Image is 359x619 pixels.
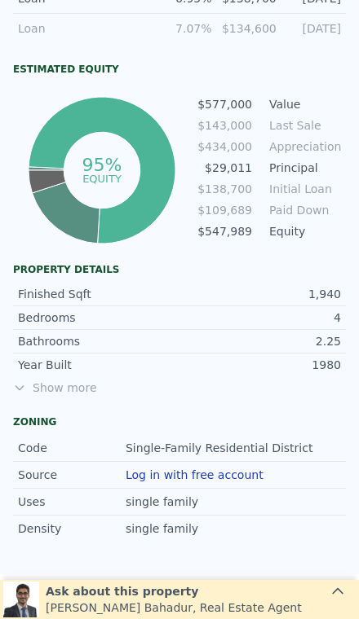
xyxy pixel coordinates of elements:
td: Paid Down [266,201,339,219]
div: Source [18,467,126,483]
div: 1980 [179,357,341,373]
td: Initial Loan [266,180,339,198]
div: $134,600 [212,20,277,37]
td: Principal [266,159,339,177]
div: Ask about this property [46,583,302,599]
div: [PERSON_NAME] Bahadur , Real Estate Agent [46,599,302,616]
div: Single-Family Residential District [126,440,316,456]
div: Year Built [18,357,179,373]
div: 4 [179,309,341,326]
div: Uses [18,494,126,510]
div: Code [18,440,126,456]
div: [DATE] [277,20,341,37]
td: $109,689 [197,201,253,219]
td: $547,989 [197,222,253,240]
td: $577,000 [197,95,253,113]
tspan: 95% [82,155,122,175]
td: Equity [266,222,339,240]
td: $434,000 [197,138,253,156]
div: Zoning [13,415,346,428]
span: Show more [13,380,346,396]
td: Value [266,95,339,113]
div: Loan [18,20,147,37]
td: $138,700 [197,180,253,198]
div: single family [126,494,202,510]
tspan: equity [82,172,122,184]
td: Last Sale [266,116,339,134]
div: Estimated Equity [13,63,346,76]
div: Finished Sqft [18,286,179,302]
div: 2.25 [179,333,341,349]
div: 7.07% [147,20,211,37]
button: Log in with free account [126,468,264,481]
td: $29,011 [197,159,253,177]
td: Appreciation [266,138,339,156]
div: Property details [13,263,346,276]
td: $143,000 [197,116,253,134]
img: Siddhant Bahadur [3,582,39,617]
div: Bathrooms [18,333,179,349]
div: 1,940 [179,286,341,302]
div: Bedrooms [18,309,179,326]
div: single family [126,520,202,537]
div: Density [18,520,126,537]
